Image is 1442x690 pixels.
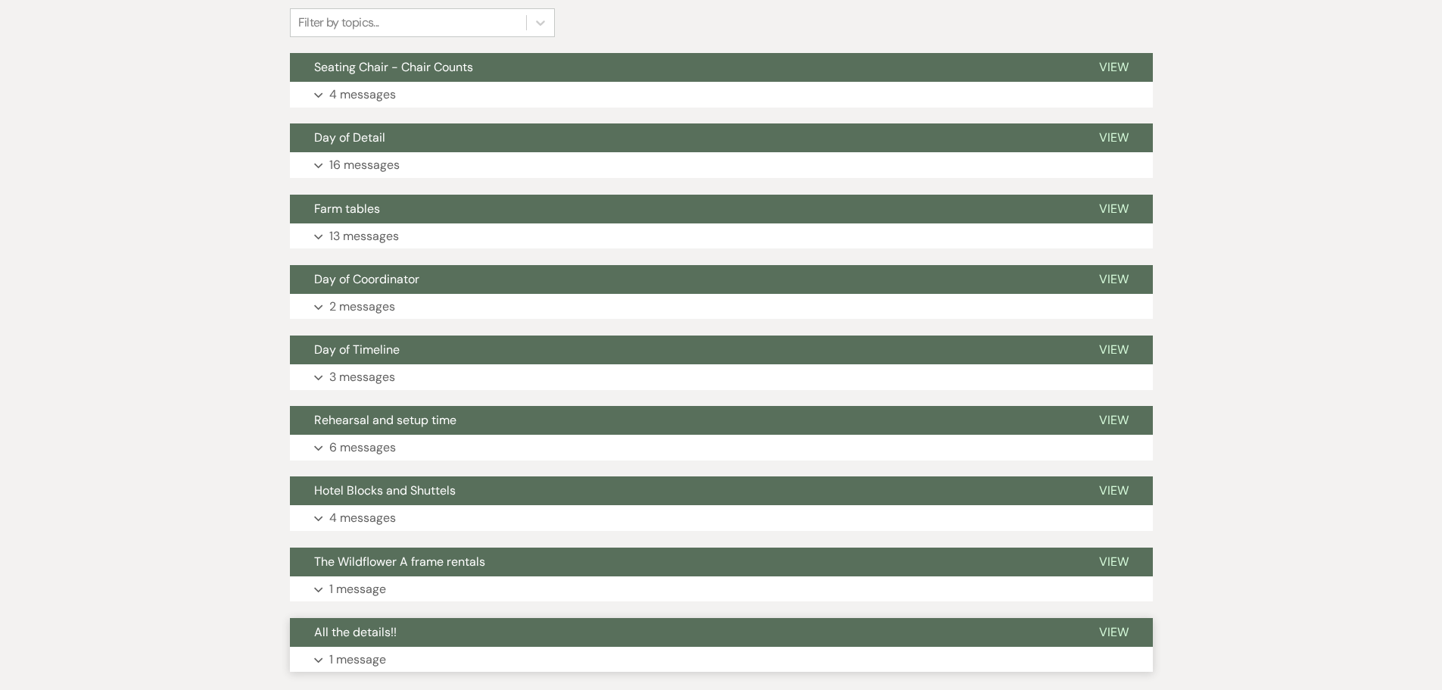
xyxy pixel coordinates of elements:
p: 1 message [329,579,386,599]
button: 6 messages [290,435,1153,461]
button: View [1075,195,1153,223]
p: 16 messages [329,155,400,175]
button: Seating Chair - Chair Counts [290,53,1075,82]
p: 13 messages [329,226,399,246]
span: The Wildflower A frame rentals [314,554,485,570]
span: View [1099,342,1129,357]
span: View [1099,130,1129,145]
span: Hotel Blocks and Shuttels [314,482,456,498]
button: 16 messages [290,152,1153,178]
span: Rehearsal and setup time [314,412,456,428]
button: 4 messages [290,505,1153,531]
span: All the details!! [314,624,397,640]
span: Day of Coordinator [314,271,419,287]
button: 13 messages [290,223,1153,249]
button: All the details!! [290,618,1075,647]
p: 2 messages [329,297,395,317]
p: 4 messages [329,85,396,105]
button: View [1075,53,1153,82]
span: View [1099,412,1129,428]
button: Rehearsal and setup time [290,406,1075,435]
button: Day of Detail [290,123,1075,152]
button: View [1075,548,1153,576]
button: 1 message [290,576,1153,602]
button: 4 messages [290,82,1153,108]
span: View [1099,271,1129,287]
button: 2 messages [290,294,1153,320]
span: View [1099,554,1129,570]
button: View [1075,406,1153,435]
span: View [1099,59,1129,75]
p: 3 messages [329,367,395,387]
button: 3 messages [290,364,1153,390]
span: View [1099,624,1129,640]
p: 1 message [329,650,386,670]
span: View [1099,482,1129,498]
button: Hotel Blocks and Shuttels [290,476,1075,505]
button: View [1075,336,1153,364]
button: Day of Coordinator [290,265,1075,294]
button: 1 message [290,647,1153,673]
span: View [1099,201,1129,217]
button: The Wildflower A frame rentals [290,548,1075,576]
span: Day of Detail [314,130,385,145]
p: 6 messages [329,438,396,457]
button: Day of Timeline [290,336,1075,364]
p: 4 messages [329,508,396,528]
span: Seating Chair - Chair Counts [314,59,473,75]
span: Day of Timeline [314,342,400,357]
button: View [1075,618,1153,647]
div: Filter by topics... [298,14,379,32]
button: View [1075,123,1153,152]
button: View [1075,265,1153,294]
span: Farm tables [314,201,380,217]
button: View [1075,476,1153,505]
button: Farm tables [290,195,1075,223]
